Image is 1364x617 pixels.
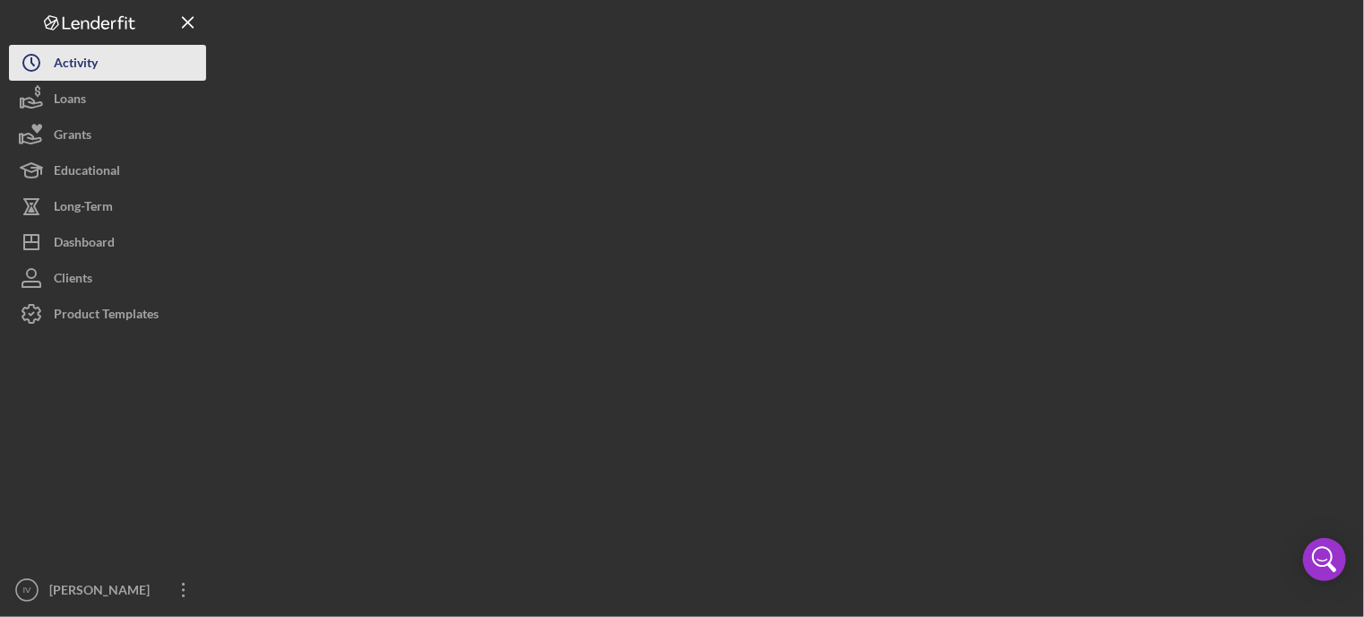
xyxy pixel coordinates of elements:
button: Long-Term [9,188,206,224]
div: [PERSON_NAME] [45,572,161,613]
div: Open Intercom Messenger [1303,538,1346,581]
text: IV [22,586,31,595]
button: Loans [9,81,206,117]
div: Educational [54,152,120,193]
button: Grants [9,117,206,152]
button: Clients [9,260,206,296]
div: Dashboard [54,224,115,265]
div: Long-Term [54,188,113,229]
div: Clients [54,260,92,300]
button: Activity [9,45,206,81]
div: Grants [54,117,91,157]
button: IV[PERSON_NAME] [9,572,206,608]
button: Dashboard [9,224,206,260]
div: Loans [54,81,86,121]
div: Product Templates [54,296,159,336]
button: Product Templates [9,296,206,332]
button: Educational [9,152,206,188]
div: Activity [54,45,98,85]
